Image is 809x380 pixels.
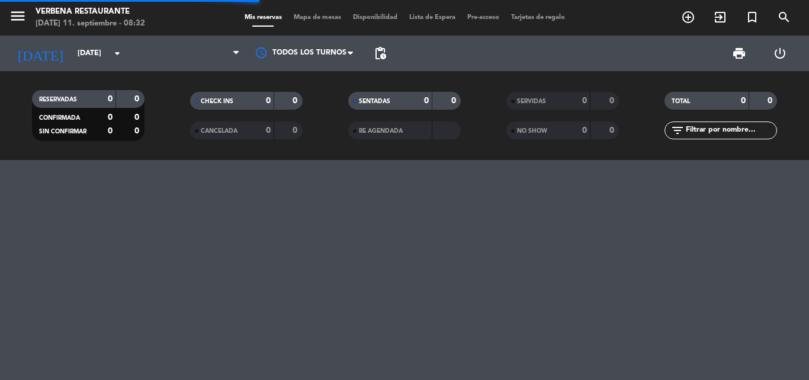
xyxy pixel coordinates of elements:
[517,98,546,104] span: SERVIDAS
[713,10,727,24] i: exit_to_app
[108,127,113,135] strong: 0
[266,126,271,135] strong: 0
[672,98,690,104] span: TOTAL
[609,126,617,135] strong: 0
[9,7,27,25] i: menu
[732,46,746,60] span: print
[777,10,791,24] i: search
[670,123,685,138] i: filter_list
[681,10,695,24] i: add_circle_outline
[134,95,142,103] strong: 0
[505,14,571,21] span: Tarjetas de regalo
[36,18,145,30] div: [DATE] 11. septiembre - 08:32
[685,124,776,137] input: Filtrar por nombre...
[373,46,387,60] span: pending_actions
[288,14,347,21] span: Mapa de mesas
[134,113,142,122] strong: 0
[9,7,27,29] button: menu
[359,128,403,134] span: RE AGENDADA
[424,97,429,105] strong: 0
[582,126,587,135] strong: 0
[201,128,237,134] span: CANCELADA
[582,97,587,105] strong: 0
[266,97,271,105] strong: 0
[36,6,145,18] div: Verbena Restaurante
[239,14,288,21] span: Mis reservas
[293,126,300,135] strong: 0
[201,98,233,104] span: CHECK INS
[108,95,113,103] strong: 0
[773,46,787,60] i: power_settings_new
[110,46,124,60] i: arrow_drop_down
[609,97,617,105] strong: 0
[461,14,505,21] span: Pre-acceso
[134,127,142,135] strong: 0
[39,115,80,121] span: CONFIRMADA
[9,40,72,66] i: [DATE]
[108,113,113,122] strong: 0
[759,36,800,71] div: LOG OUT
[768,97,775,105] strong: 0
[347,14,403,21] span: Disponibilidad
[741,97,746,105] strong: 0
[39,129,86,135] span: SIN CONFIRMAR
[451,97,458,105] strong: 0
[517,128,547,134] span: NO SHOW
[403,14,461,21] span: Lista de Espera
[293,97,300,105] strong: 0
[359,98,390,104] span: SENTADAS
[745,10,759,24] i: turned_in_not
[39,97,77,103] span: RESERVADAS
